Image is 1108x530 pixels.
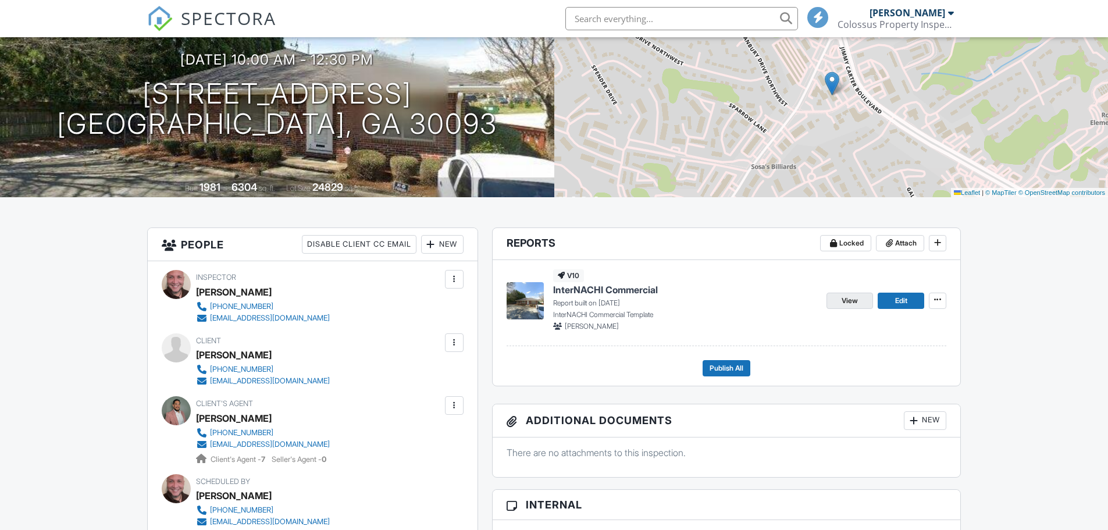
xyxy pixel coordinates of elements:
[838,19,954,30] div: Colossus Property Inspections, LLC
[565,7,798,30] input: Search everything...
[210,428,273,437] div: [PHONE_NUMBER]
[185,184,198,193] span: Built
[272,455,326,464] span: Seller's Agent -
[1018,189,1105,196] a: © OpenStreetMap contributors
[210,376,330,386] div: [EMAIL_ADDRESS][DOMAIN_NAME]
[493,404,961,437] h3: Additional Documents
[870,7,945,19] div: [PERSON_NAME]
[210,517,330,527] div: [EMAIL_ADDRESS][DOMAIN_NAME]
[196,487,272,504] div: [PERSON_NAME]
[210,506,273,515] div: [PHONE_NUMBER]
[231,181,257,193] div: 6304
[507,446,947,459] p: There are no attachments to this inspection.
[196,312,330,324] a: [EMAIL_ADDRESS][DOMAIN_NAME]
[196,427,330,439] a: [PHONE_NUMBER]
[954,189,980,196] a: Leaflet
[210,302,273,311] div: [PHONE_NUMBER]
[196,477,250,486] span: Scheduled By
[57,79,497,140] h1: [STREET_ADDRESS] [GEOGRAPHIC_DATA], GA 30093
[147,6,173,31] img: The Best Home Inspection Software - Spectora
[421,235,464,254] div: New
[312,181,343,193] div: 24829
[180,52,373,67] h3: [DATE] 10:00 am - 12:30 pm
[210,365,273,374] div: [PHONE_NUMBER]
[196,336,221,345] span: Client
[147,16,276,40] a: SPECTORA
[985,189,1017,196] a: © MapTiler
[904,411,946,430] div: New
[196,273,236,282] span: Inspector
[982,189,984,196] span: |
[210,314,330,323] div: [EMAIL_ADDRESS][DOMAIN_NAME]
[196,439,330,450] a: [EMAIL_ADDRESS][DOMAIN_NAME]
[199,181,220,193] div: 1981
[181,6,276,30] span: SPECTORA
[345,184,359,193] span: sq.ft.
[196,364,330,375] a: [PHONE_NUMBER]
[196,516,330,528] a: [EMAIL_ADDRESS][DOMAIN_NAME]
[196,399,253,408] span: Client's Agent
[210,440,330,449] div: [EMAIL_ADDRESS][DOMAIN_NAME]
[493,490,961,520] h3: Internal
[196,504,330,516] a: [PHONE_NUMBER]
[196,375,330,387] a: [EMAIL_ADDRESS][DOMAIN_NAME]
[322,455,326,464] strong: 0
[302,235,416,254] div: Disable Client CC Email
[286,184,311,193] span: Lot Size
[196,283,272,301] div: [PERSON_NAME]
[259,184,275,193] span: sq. ft.
[196,301,330,312] a: [PHONE_NUMBER]
[261,455,265,464] strong: 7
[148,228,478,261] h3: People
[211,455,267,464] span: Client's Agent -
[196,410,272,427] a: [PERSON_NAME]
[825,72,839,95] img: Marker
[196,346,272,364] div: [PERSON_NAME]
